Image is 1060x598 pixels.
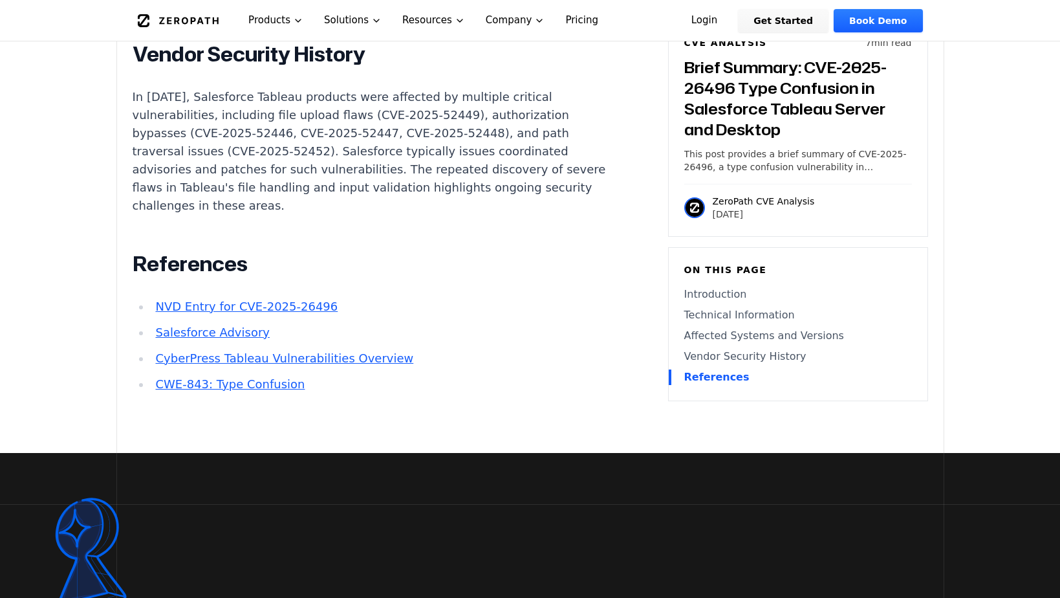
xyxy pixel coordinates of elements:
a: Technical Information [684,307,912,323]
h3: Brief Summary: CVE-2025-26496 Type Confusion in Salesforce Tableau Server and Desktop [684,57,912,140]
a: Introduction [684,287,912,302]
a: Book Demo [834,9,922,32]
a: Affected Systems and Versions [684,328,912,344]
p: This post provides a brief summary of CVE-2025-26496, a type confusion vulnerability in Salesforc... [684,148,912,173]
a: Login [676,9,733,32]
p: In [DATE], Salesforce Tableau products were affected by multiple critical vulnerabilities, includ... [133,88,614,215]
h2: References [133,251,614,277]
a: NVD Entry for CVE-2025-26496 [155,300,338,313]
a: CWE-843: Type Confusion [155,377,305,391]
p: ZeroPath CVE Analysis [713,195,815,208]
a: Vendor Security History [684,349,912,364]
img: ZeroPath CVE Analysis [684,197,705,218]
a: Get Started [738,9,828,32]
h6: CVE Analysis [684,36,767,49]
a: CyberPress Tableau Vulnerabilities Overview [155,351,413,365]
a: References [684,370,912,385]
p: 7 min read [865,36,911,49]
h6: On this page [684,263,912,276]
h2: Vendor Security History [133,41,614,67]
a: Salesforce Advisory [155,326,269,339]
p: [DATE] [713,208,815,221]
